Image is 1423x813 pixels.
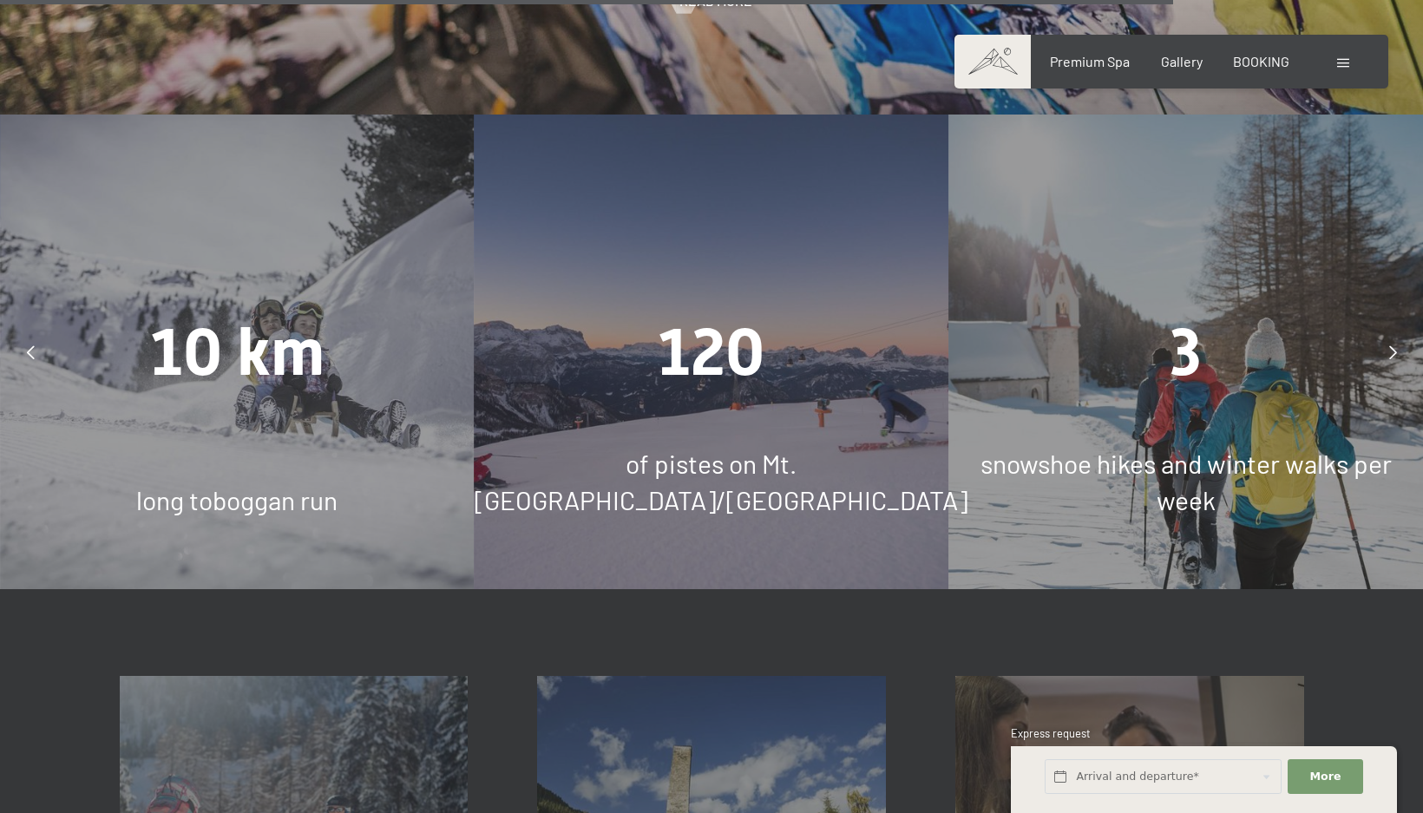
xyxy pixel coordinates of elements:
[150,313,325,390] span: 10 km
[475,448,967,515] span: of pistes on Mt. [GEOGRAPHIC_DATA]/[GEOGRAPHIC_DATA]
[980,448,1392,515] span: snowshoe hikes and winter walks per week
[1161,53,1203,69] a: Gallery
[1050,53,1130,69] a: Premium Spa
[1011,726,1091,740] span: Express request
[1310,769,1341,784] span: More
[1171,313,1202,390] span: 3
[1233,53,1289,69] a: BOOKING
[658,313,764,390] span: 120
[136,484,338,515] span: long toboggan run
[1288,759,1362,795] button: More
